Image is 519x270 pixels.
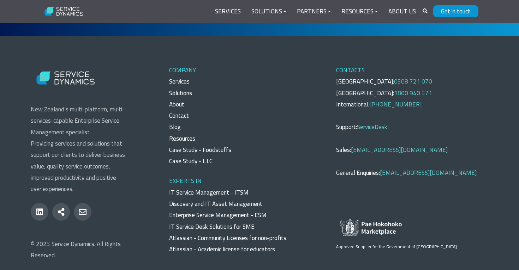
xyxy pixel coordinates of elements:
[336,65,488,178] p: [GEOGRAPHIC_DATA]: [GEOGRAPHIC_DATA]: International: Support: Sales: General Enquiries:
[169,134,195,143] a: Resources
[292,3,336,20] a: Partners
[169,66,196,75] span: COMPANY
[169,233,286,243] a: Atlassian - Community Licenses for non-profits
[169,176,202,185] span: EXPERTS IN
[74,203,91,221] a: envelope
[31,104,126,195] p: New Zealand’s multi-platform, multi-services-capable Enterprise Service Management specialist. Pr...
[169,77,190,86] a: Services
[394,88,432,98] a: 1800 940 571
[380,168,477,177] a: [EMAIL_ADDRESS][DOMAIN_NAME]
[169,88,192,98] a: Solutions
[52,203,70,221] a: share-alt
[210,3,421,20] div: Navigation Menu
[336,3,383,20] a: Resources
[169,100,184,109] a: About
[169,222,255,231] a: IT Service Desk Solutions for SME
[336,243,488,251] p: Approved Supplier for the Government of [GEOGRAPHIC_DATA]
[336,215,407,240] img: Approved Supplier for the Government of New Zealand
[383,3,421,20] a: About Us
[31,203,48,221] a: linkedin
[31,65,101,92] img: Service Dynamics Logo - White
[169,188,249,197] a: IT Service Management - ITSM
[169,122,181,131] a: Blog
[210,3,246,20] a: Services
[169,111,189,120] a: Contact
[169,157,213,166] a: Case Study - L.I.C
[169,199,262,208] a: Discovery and IT Asset Management
[169,245,275,254] a: Atlassian - Academic license for educators
[31,238,142,261] p: © 2025 Service Dynamics. All Rights Reserved.
[394,77,432,86] a: 0508 721 070
[357,122,387,131] a: ServiceDesk
[351,145,448,154] a: [EMAIL_ADDRESS][DOMAIN_NAME]
[433,5,478,17] a: Get in touch
[246,3,292,20] a: Solutions
[169,145,231,154] a: Case Study - Foodstuffs
[369,100,422,109] a: [PHONE_NUMBER]
[41,2,88,21] img: Service Dynamics Logo - White
[336,66,365,75] span: CONTACTS
[169,210,267,220] a: Enterprise Service Management - ESM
